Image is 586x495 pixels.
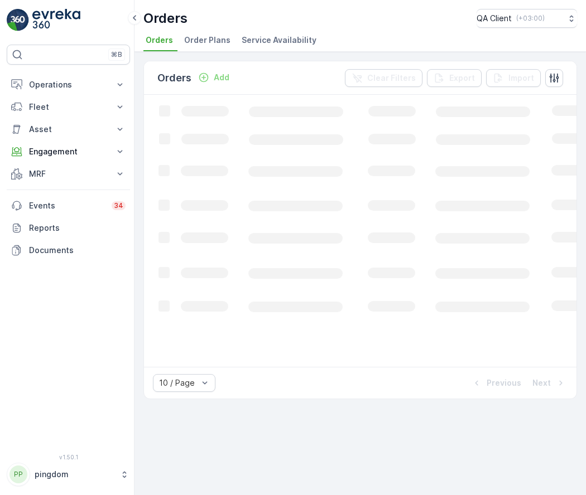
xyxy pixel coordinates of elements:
[7,163,130,185] button: MRF
[29,168,108,179] p: MRF
[532,377,551,389] p: Next
[114,201,123,210] p: 34
[29,245,126,256] p: Documents
[531,376,568,390] button: Next
[7,96,130,118] button: Fleet
[7,454,130,460] span: v 1.50.1
[508,72,534,84] p: Import
[7,74,130,96] button: Operations
[477,13,512,24] p: QA Client
[242,35,316,46] span: Service Availability
[29,101,108,113] p: Fleet
[367,72,416,84] p: Clear Filters
[7,140,130,163] button: Engagement
[516,14,545,23] p: ( +03:00 )
[29,222,126,234] p: Reports
[477,9,577,28] button: QA Client(+03:00)
[29,200,105,211] p: Events
[449,72,475,84] p: Export
[9,465,27,483] div: PP
[29,146,108,157] p: Engagement
[29,124,108,135] p: Asset
[486,69,541,87] button: Import
[7,9,29,31] img: logo
[7,239,130,261] a: Documents
[35,469,114,480] p: pingdom
[7,463,130,486] button: PPpingdom
[29,79,108,90] p: Operations
[345,69,422,87] button: Clear Filters
[7,118,130,140] button: Asset
[32,9,80,31] img: logo_light-DOdMpM7g.png
[7,217,130,239] a: Reports
[487,377,521,389] p: Previous
[143,9,188,27] p: Orders
[184,35,230,46] span: Order Plans
[470,376,522,390] button: Previous
[7,195,130,217] a: Events34
[194,71,234,84] button: Add
[146,35,173,46] span: Orders
[111,50,122,59] p: ⌘B
[214,72,229,83] p: Add
[427,69,482,87] button: Export
[157,70,191,86] p: Orders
